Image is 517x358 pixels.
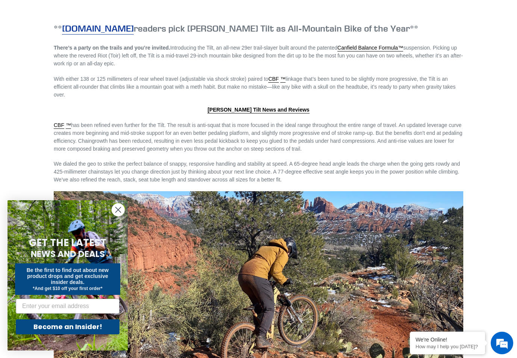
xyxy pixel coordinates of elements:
[4,205,143,231] textarea: Type your message and hit 'Enter'
[27,267,109,285] span: Be the first to find out about new product drops and get exclusive insider deals.
[268,76,279,83] a: CBF
[112,203,125,216] button: Close dialog
[54,122,463,152] span: has been refined even further for the Tilt. The result is anti-squat that is more focused in the ...
[44,95,104,171] span: We're online!
[416,344,479,349] p: How may I help you today?
[62,23,134,35] a: [DOMAIN_NAME]
[54,161,460,183] span: We dialed the geo to strike the perfect balance of snappy, responsive handling and stability at s...
[54,23,418,35] strong: ** readers pick [PERSON_NAME] Tilt as All-Mountain Bike of the Year**
[280,76,286,83] a: ™
[33,286,102,291] span: *And get $10 off your first order*
[16,299,119,314] input: Enter your email address
[16,319,119,334] button: Become an Insider!
[66,122,71,129] a: ™
[54,76,455,98] span: With either 138 or 125 millimeters of rear wheel travel (adjustable via shock stroke) paired to l...
[337,45,403,51] a: Canfield Balance Formula™
[54,45,463,66] span: Introducing the Tilt, an all-new 29er trail-slayer built around the patented suspension. Picking ...
[207,107,309,113] span: [PERSON_NAME] Tilt News and Reviews
[24,38,43,56] img: d_696896380_company_1647369064580_696896380
[54,45,170,51] span: There’s a party on the trails and you’re invited.
[54,122,64,129] a: CBF
[29,236,106,249] span: GET THE LATEST
[123,4,141,22] div: Minimize live chat window
[207,107,309,113] a: [PERSON_NAME] Tilt News and Reviews
[8,41,20,53] div: Navigation go back
[31,248,105,260] span: NEWS AND DEALS
[416,337,479,343] div: We're Online!
[50,42,138,52] div: Chat with us now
